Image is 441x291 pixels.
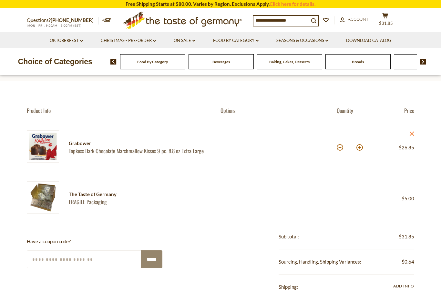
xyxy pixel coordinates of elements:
[276,37,328,44] a: Seasons & Occasions
[174,37,195,44] a: On Sale
[27,107,221,114] div: Product Info
[269,59,310,64] a: Baking, Cakes, Desserts
[69,147,209,154] a: Topkuss Dark Chocolate Marshmallow Kisses 9 pc. 8.8 oz Extra Large
[348,16,369,22] span: Account
[221,107,337,114] div: Options
[27,130,59,163] img: Topkuss Dark Chocolate Marshmallow Kisses 9 pc. 8.8 oz Extra Large
[379,21,393,26] span: $31.85
[279,234,299,239] span: Sub total:
[27,24,82,27] span: MON - FRI, 9:00AM - 5:00PM (EST)
[375,107,414,114] div: Price
[420,59,426,65] img: next arrow
[101,37,156,44] a: Christmas - PRE-ORDER
[402,258,414,266] span: $0.64
[337,107,375,114] div: Quantity
[375,13,395,29] button: $31.85
[213,37,259,44] a: Food By Category
[399,145,414,150] span: $26.85
[340,16,369,23] a: Account
[27,16,98,25] p: Questions?
[352,59,364,64] a: Breads
[50,37,83,44] a: Oktoberfest
[279,284,298,290] span: Shipping:
[110,59,117,65] img: previous arrow
[137,59,168,64] a: Food By Category
[69,190,231,198] div: The Taste of Germany
[393,284,414,288] span: Add Info
[279,259,361,265] span: Sourcing, Handling, Shipping Variances:
[27,181,59,214] img: FRAGILE Packaging
[51,17,94,23] a: [PHONE_NUMBER]
[399,233,414,241] span: $31.85
[212,59,230,64] a: Beverages
[346,37,391,44] a: Download Catalog
[69,139,209,147] div: Grabower
[69,198,231,205] a: FRAGILE Packaging
[270,1,315,7] a: Click here for details.
[27,237,162,246] p: Have a coupon code?
[402,196,414,201] span: $5.00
